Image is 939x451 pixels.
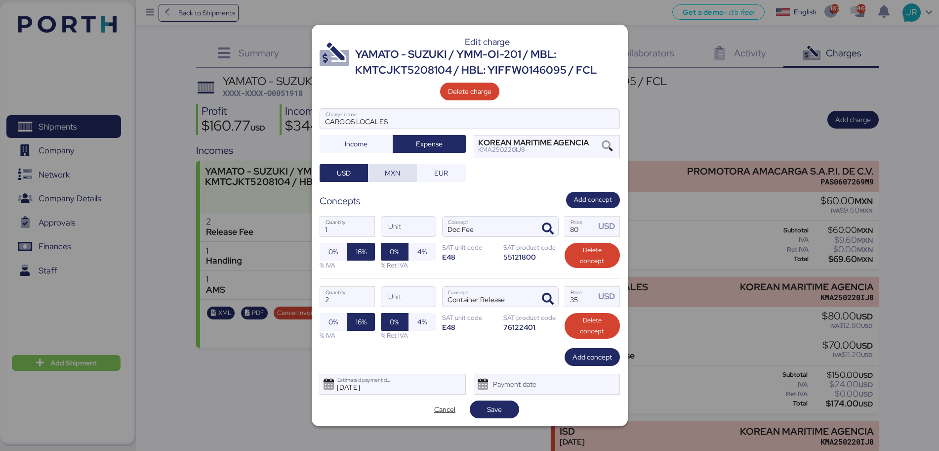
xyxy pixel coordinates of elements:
[381,313,408,331] button: 0%
[598,290,619,303] div: USD
[417,164,466,182] button: EUR
[503,243,559,252] div: SAT product code
[503,322,559,332] div: 76122401
[385,167,400,179] span: MXN
[337,167,351,179] span: USD
[565,217,596,236] input: Price
[381,217,436,236] input: Unit
[442,243,497,252] div: SAT unit code
[417,316,427,328] span: 4%
[320,243,347,261] button: 0%
[565,243,620,269] button: Delete concept
[320,287,374,307] input: Quantity
[381,331,436,340] div: % Ret IVA
[434,167,448,179] span: EUR
[443,287,534,307] input: Concept
[320,109,619,129] input: Charge name
[368,164,417,182] button: MXN
[355,46,620,79] div: YAMATO - SUZUKI / YMM-OI-201 / MBL: KMTCJKT5208104 / HBL: YIFFW0146095 / FCL
[408,243,436,261] button: 4%
[320,164,368,182] button: USD
[443,217,534,236] input: Concept
[565,313,620,339] button: Delete concept
[320,331,375,340] div: % IVA
[478,139,589,146] div: KOREAN MARITIME AGENCIA
[356,246,367,258] span: 16%
[442,252,497,262] div: E48
[503,252,559,262] div: 55121800
[572,351,612,363] span: Add concept
[390,246,399,258] span: 0%
[381,243,408,261] button: 0%
[416,138,443,150] span: Expense
[420,401,470,418] button: Cancel
[393,135,466,153] button: Expense
[442,313,497,322] div: SAT unit code
[345,138,367,150] span: Income
[566,192,620,208] button: Add concept
[478,146,589,153] div: KMA250220IJ8
[320,261,375,270] div: % IVA
[417,246,427,258] span: 4%
[442,322,497,332] div: E48
[390,316,399,328] span: 0%
[598,220,619,232] div: USD
[320,194,361,208] div: Concepts
[572,245,612,267] span: Delete concept
[320,217,374,236] input: Quantity
[355,38,620,46] div: Edit charge
[328,316,338,328] span: 0%
[328,246,338,258] span: 0%
[381,261,436,270] div: % Ret IVA
[487,404,502,415] span: Save
[320,135,393,153] button: Income
[537,219,558,239] button: ConceptConcept
[347,313,375,331] button: 16%
[440,83,499,100] button: Delete charge
[572,315,612,337] span: Delete concept
[320,313,347,331] button: 0%
[434,404,455,415] span: Cancel
[503,313,559,322] div: SAT product code
[381,287,436,307] input: Unit
[356,316,367,328] span: 16%
[448,86,491,97] span: Delete charge
[408,313,436,331] button: 4%
[470,401,519,418] button: Save
[347,243,375,261] button: 16%
[574,194,612,205] span: Add concept
[537,289,558,310] button: ConceptConcept
[565,287,596,307] input: Price
[565,348,620,366] button: Add concept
